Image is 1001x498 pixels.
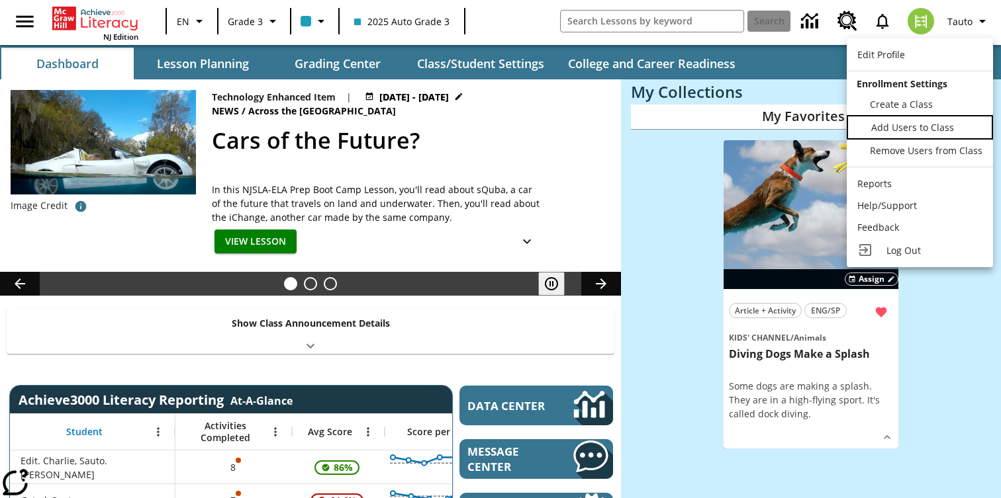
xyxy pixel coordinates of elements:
span: Feedback [857,221,899,233]
span: Enrollment Settings [857,77,947,90]
span: Help/Support [857,199,917,212]
span: Add Users to Class [871,121,954,134]
span: Remove Users from Class [870,144,982,157]
span: Log Out [886,244,921,257]
p: Announcements @#$%) at [DATE] 4:20:26 PM [5,11,193,34]
span: Create a Class [870,98,933,110]
body: Maximum 600 characters Press Escape to exit toolbar Press Alt + F10 to reach toolbar [5,11,193,34]
span: Reports [857,177,892,190]
span: Edit Profile [857,48,905,61]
